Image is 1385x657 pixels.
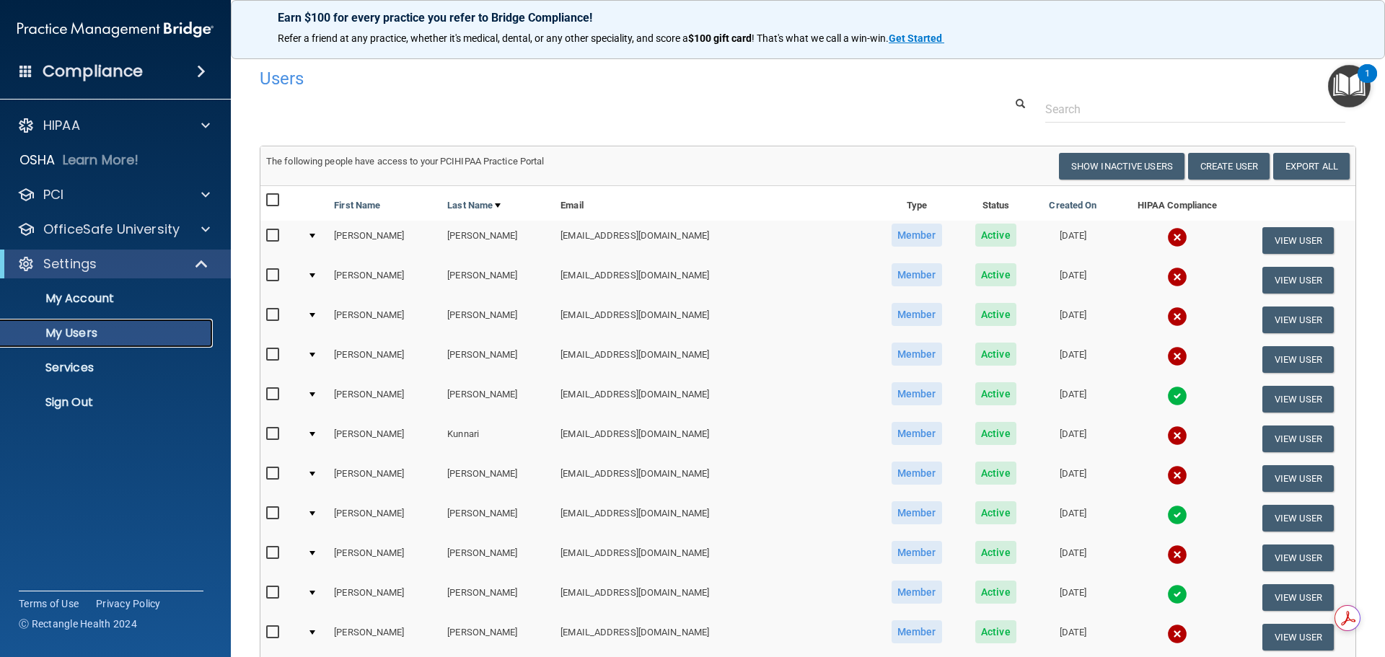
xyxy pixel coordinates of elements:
img: cross.ca9f0e7f.svg [1167,227,1187,247]
h4: Users [260,69,890,88]
td: [PERSON_NAME] [328,538,441,578]
th: HIPAA Compliance [1114,186,1240,221]
td: [PERSON_NAME] [441,300,555,340]
p: HIPAA [43,117,80,134]
img: cross.ca9f0e7f.svg [1167,425,1187,446]
img: cross.ca9f0e7f.svg [1167,624,1187,644]
td: [EMAIL_ADDRESS][DOMAIN_NAME] [555,300,874,340]
td: [PERSON_NAME] [441,221,555,260]
p: PCI [43,186,63,203]
a: Terms of Use [19,596,79,611]
span: Member [892,224,942,247]
button: View User [1262,505,1334,532]
td: Kunnari [441,419,555,459]
td: [PERSON_NAME] [328,379,441,419]
button: Create User [1188,153,1270,180]
td: [EMAIL_ADDRESS][DOMAIN_NAME] [555,221,874,260]
img: tick.e7d51cea.svg [1167,505,1187,525]
a: Created On [1049,197,1096,214]
td: [DATE] [1032,260,1114,300]
a: HIPAA [17,117,210,134]
span: Member [892,263,942,286]
span: Active [975,462,1016,485]
td: [DATE] [1032,459,1114,498]
button: View User [1262,624,1334,651]
td: [EMAIL_ADDRESS][DOMAIN_NAME] [555,260,874,300]
button: Open Resource Center, 1 new notification [1328,65,1371,107]
span: ! That's what we call a win-win. [752,32,889,44]
td: [DATE] [1032,419,1114,459]
td: [EMAIL_ADDRESS][DOMAIN_NAME] [555,578,874,617]
strong: Get Started [889,32,942,44]
td: [PERSON_NAME] [441,260,555,300]
button: View User [1262,584,1334,611]
p: My Account [9,291,206,306]
td: [EMAIL_ADDRESS][DOMAIN_NAME] [555,459,874,498]
span: Member [892,462,942,485]
span: Member [892,343,942,366]
span: Active [975,422,1016,445]
button: View User [1262,346,1334,373]
button: View User [1262,267,1334,294]
td: [PERSON_NAME] [441,459,555,498]
p: Learn More! [63,151,139,169]
span: Member [892,620,942,643]
span: Refer a friend at any practice, whether it's medical, dental, or any other speciality, and score a [278,32,688,44]
td: [DATE] [1032,379,1114,419]
p: My Users [9,326,206,340]
span: Member [892,382,942,405]
td: [PERSON_NAME] [328,617,441,657]
span: Active [975,382,1016,405]
span: Member [892,581,942,604]
td: [EMAIL_ADDRESS][DOMAIN_NAME] [555,498,874,538]
td: [PERSON_NAME] [441,379,555,419]
td: [PERSON_NAME] [441,578,555,617]
th: Type [874,186,959,221]
td: [PERSON_NAME] [441,340,555,379]
th: Status [959,186,1032,221]
img: cross.ca9f0e7f.svg [1167,307,1187,327]
button: View User [1262,425,1334,452]
img: cross.ca9f0e7f.svg [1167,346,1187,366]
span: Member [892,303,942,326]
td: [PERSON_NAME] [441,617,555,657]
button: View User [1262,386,1334,413]
img: cross.ca9f0e7f.svg [1167,465,1187,485]
td: [PERSON_NAME] [328,340,441,379]
td: [DATE] [1032,578,1114,617]
strong: $100 gift card [688,32,752,44]
td: [EMAIL_ADDRESS][DOMAIN_NAME] [555,617,874,657]
a: Privacy Policy [96,596,161,611]
a: Settings [17,255,209,273]
a: First Name [334,197,380,214]
td: [PERSON_NAME] [328,300,441,340]
span: Ⓒ Rectangle Health 2024 [19,617,137,631]
td: [PERSON_NAME] [328,221,441,260]
td: [PERSON_NAME] [328,578,441,617]
span: Active [975,303,1016,326]
td: [PERSON_NAME] [328,260,441,300]
td: [EMAIL_ADDRESS][DOMAIN_NAME] [555,538,874,578]
button: View User [1262,227,1334,254]
button: View User [1262,544,1334,571]
img: tick.e7d51cea.svg [1167,386,1187,406]
img: tick.e7d51cea.svg [1167,584,1187,604]
div: 1 [1365,74,1370,92]
td: [PERSON_NAME] [328,498,441,538]
button: View User [1262,307,1334,333]
img: cross.ca9f0e7f.svg [1167,544,1187,565]
span: Active [975,343,1016,366]
a: OfficeSafe University [17,221,210,238]
h4: Compliance [43,61,143,81]
td: [PERSON_NAME] [328,419,441,459]
span: Active [975,620,1016,643]
p: Settings [43,255,97,273]
td: [EMAIL_ADDRESS][DOMAIN_NAME] [555,340,874,379]
button: Show Inactive Users [1059,153,1184,180]
td: [PERSON_NAME] [441,538,555,578]
span: Member [892,541,942,564]
img: PMB logo [17,15,214,44]
input: Search [1045,96,1345,123]
td: [DATE] [1032,300,1114,340]
p: OfficeSafe University [43,221,180,238]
